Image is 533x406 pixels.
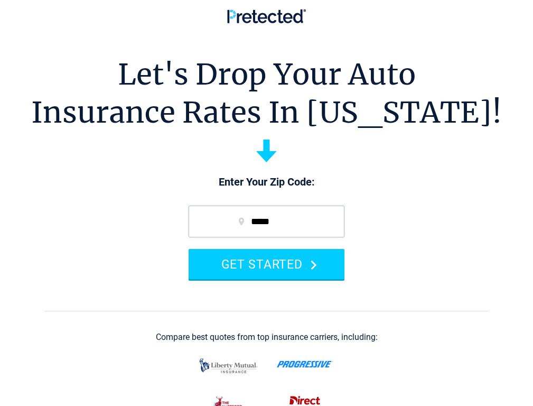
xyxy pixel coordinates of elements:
img: progressive [277,361,333,368]
img: Pretected Logo [227,9,306,23]
button: GET STARTED [189,249,344,279]
input: zip code [189,206,344,237]
h1: Let's Drop Your Auto Insurance Rates In [US_STATE]! [31,56,502,132]
div: Compare best quotes from top insurance carriers, including: [156,333,378,342]
p: Enter Your Zip Code: [178,175,355,190]
img: liberty [197,353,260,379]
